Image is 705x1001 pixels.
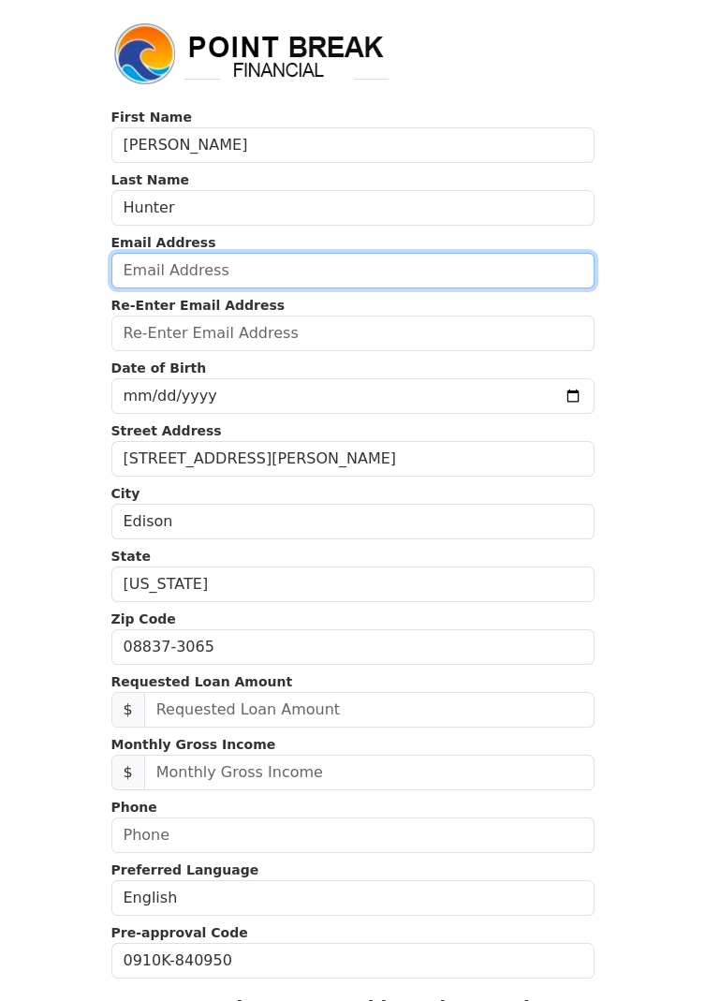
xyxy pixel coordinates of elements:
strong: Date of Birth [111,361,207,375]
input: City [111,504,595,539]
strong: Preferred Language [111,862,259,877]
img: logo.png [111,21,392,88]
strong: Phone [111,800,157,815]
input: Last Name [111,190,595,226]
p: Monthly Gross Income [111,735,595,755]
input: Re-Enter Email Address [111,316,595,351]
strong: Requested Loan Amount [111,674,293,689]
input: Phone [111,817,595,853]
input: Requested Loan Amount [144,692,595,728]
strong: Zip Code [111,611,176,626]
input: Monthly Gross Income [144,755,595,790]
strong: City [111,486,140,501]
input: First Name [111,127,595,163]
strong: Last Name [111,172,190,187]
input: Email Address [111,253,595,288]
span: $ [111,755,145,790]
input: Zip Code [111,629,595,665]
strong: Re-Enter Email Address [111,298,286,313]
strong: Pre-approval Code [111,925,248,940]
strong: Street Address [111,423,222,438]
span: $ [111,692,145,728]
input: Pre-approval Code [111,943,595,979]
input: Street Address [111,441,595,477]
strong: State [111,549,151,564]
strong: First Name [111,110,192,125]
strong: Email Address [111,235,216,250]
